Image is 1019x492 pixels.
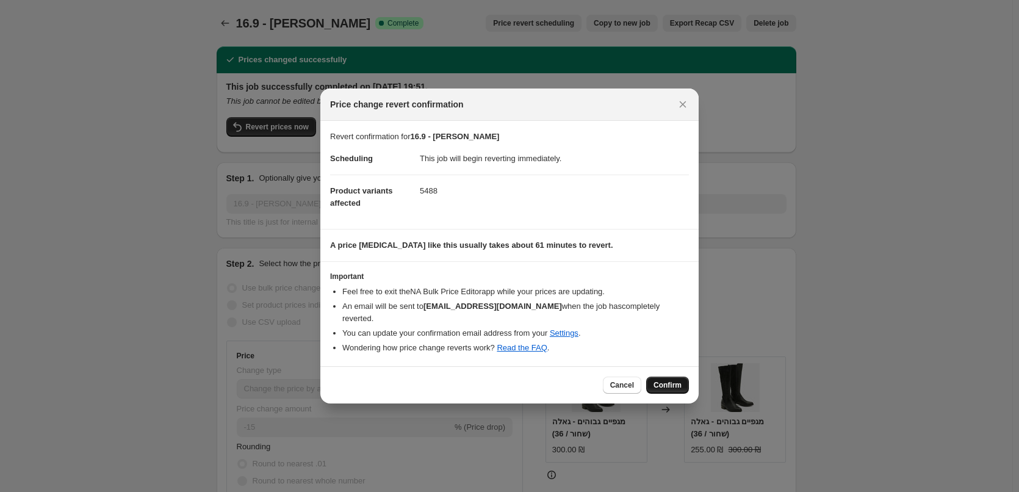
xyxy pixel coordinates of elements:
[610,380,634,390] span: Cancel
[342,300,689,325] li: An email will be sent to when the job has completely reverted .
[423,302,562,311] b: [EMAIL_ADDRESS][DOMAIN_NAME]
[654,380,682,390] span: Confirm
[330,98,464,110] span: Price change revert confirmation
[497,343,547,352] a: Read the FAQ
[674,96,691,113] button: Close
[330,272,689,281] h3: Important
[330,241,613,250] b: A price [MEDICAL_DATA] like this usually takes about 61 minutes to revert.
[646,377,689,394] button: Confirm
[342,327,689,339] li: You can update your confirmation email address from your .
[342,342,689,354] li: Wondering how price change reverts work? .
[420,175,689,207] dd: 5488
[411,132,500,141] b: 16.9 - [PERSON_NAME]
[603,377,641,394] button: Cancel
[550,328,578,338] a: Settings
[420,143,689,175] dd: This job will begin reverting immediately.
[330,154,373,163] span: Scheduling
[342,286,689,298] li: Feel free to exit the NA Bulk Price Editor app while your prices are updating.
[330,131,689,143] p: Revert confirmation for
[330,186,393,208] span: Product variants affected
